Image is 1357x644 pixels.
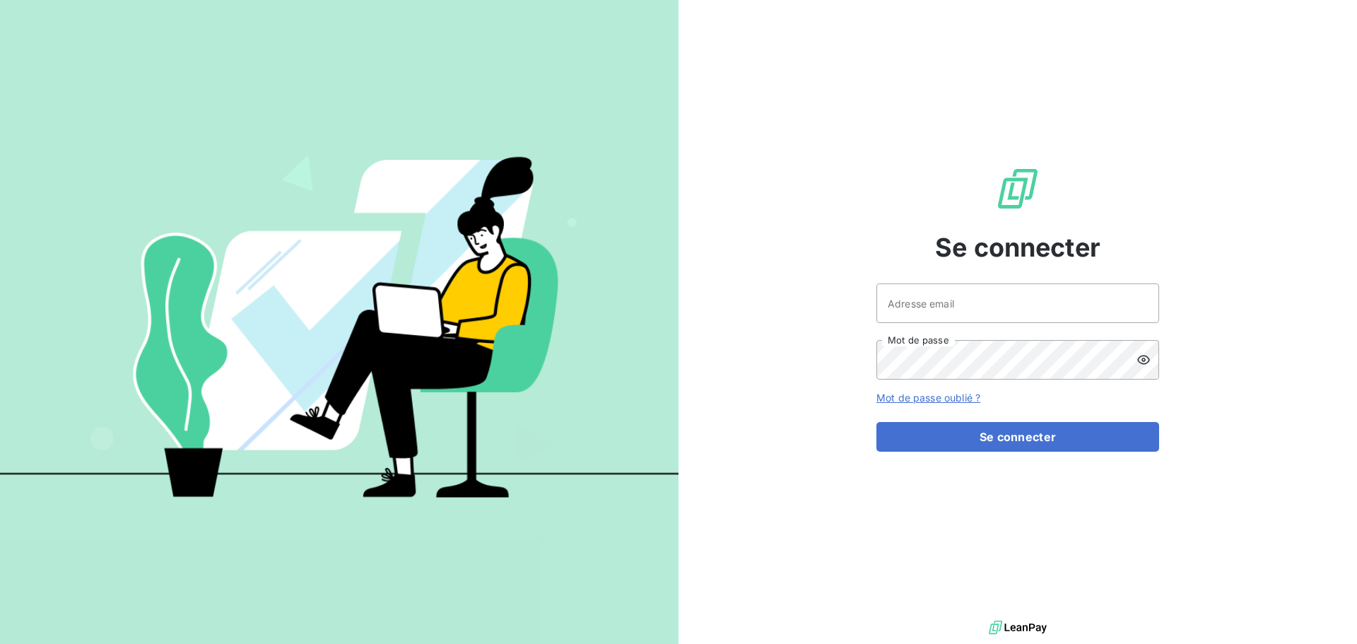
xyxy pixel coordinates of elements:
input: placeholder [876,283,1159,323]
a: Mot de passe oublié ? [876,392,980,404]
img: Logo LeanPay [995,166,1040,211]
button: Se connecter [876,422,1159,452]
span: Se connecter [935,228,1100,267]
img: logo [989,617,1047,638]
